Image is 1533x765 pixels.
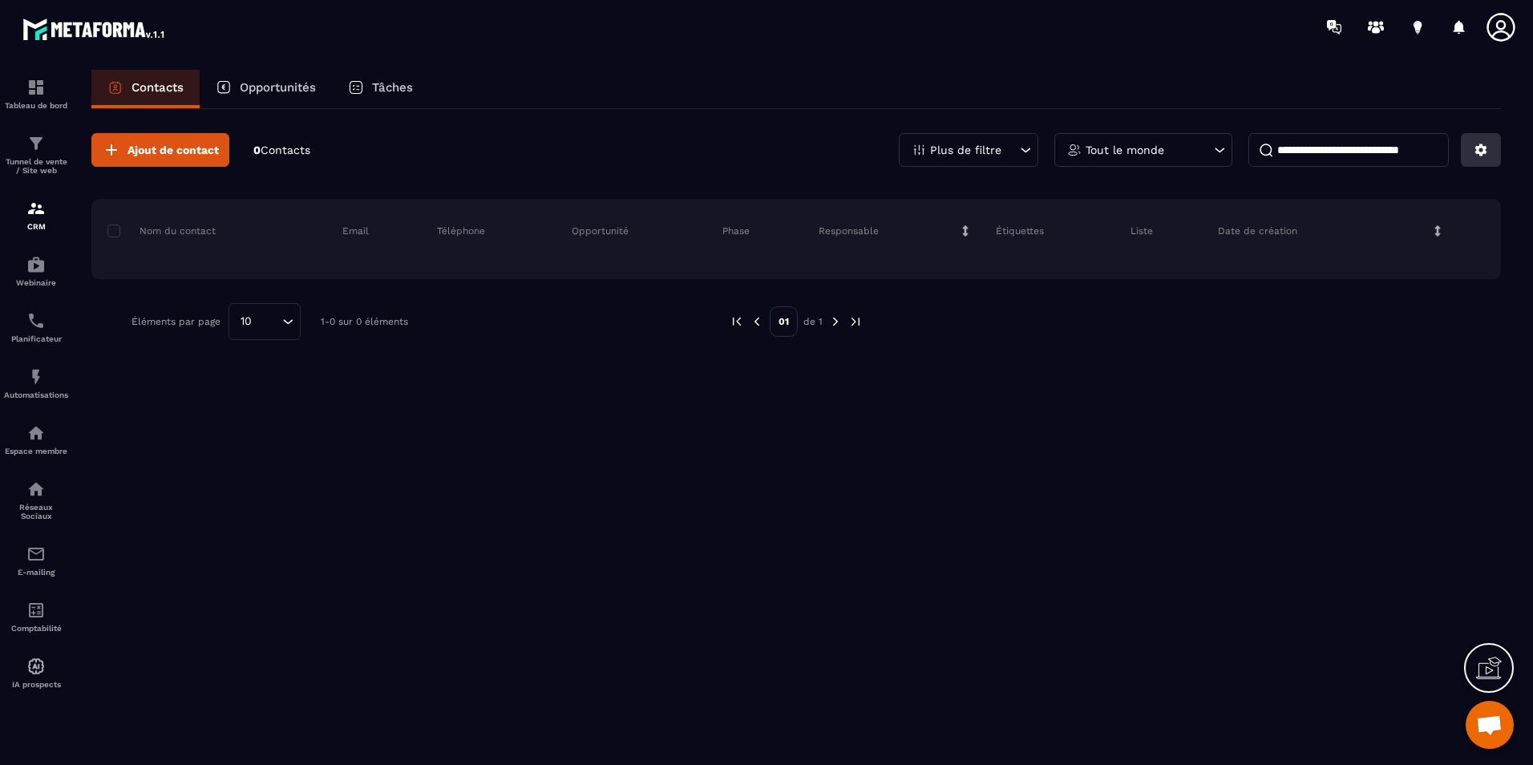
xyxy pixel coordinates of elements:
[26,199,46,218] img: formation
[131,80,184,95] p: Contacts
[4,243,68,299] a: automationsautomationsWebinaire
[4,568,68,577] p: E-mailing
[4,589,68,645] a: accountantaccountantComptabilité
[240,80,316,95] p: Opportunités
[4,503,68,520] p: Réseaux Sociaux
[4,187,68,243] a: formationformationCRM
[930,144,1001,156] p: Plus de filtre
[4,334,68,343] p: Planificateur
[437,225,485,237] p: Téléphone
[4,355,68,411] a: automationsautomationsAutomatisations
[4,299,68,355] a: schedulerschedulerPlanificateur
[26,134,46,153] img: formation
[722,225,750,237] p: Phase
[4,532,68,589] a: emailemailE-mailing
[131,316,220,327] p: Éléments par page
[4,222,68,231] p: CRM
[26,601,46,620] img: accountant
[1086,144,1164,156] p: Tout le monde
[372,80,413,95] p: Tâches
[200,70,332,108] a: Opportunités
[257,313,278,330] input: Search for option
[1218,225,1297,237] p: Date de création
[332,70,429,108] a: Tâches
[770,306,798,337] p: 01
[750,314,764,329] img: prev
[1466,701,1514,749] a: Ouvrir le chat
[22,14,167,43] img: logo
[4,66,68,122] a: formationformationTableau de bord
[4,467,68,532] a: social-networksocial-networkRéseaux Sociaux
[26,311,46,330] img: scheduler
[26,657,46,676] img: automations
[828,314,843,329] img: next
[26,255,46,274] img: automations
[321,316,408,327] p: 1-0 sur 0 éléments
[996,225,1044,237] p: Étiquettes
[4,391,68,399] p: Automatisations
[229,303,301,340] div: Search for option
[4,157,68,175] p: Tunnel de vente / Site web
[107,225,216,237] p: Nom du contact
[342,225,369,237] p: Email
[26,367,46,387] img: automations
[4,680,68,689] p: IA prospects
[253,143,310,158] p: 0
[4,447,68,455] p: Espace membre
[4,411,68,467] a: automationsautomationsEspace membre
[127,142,219,158] span: Ajout de contact
[91,133,229,167] button: Ajout de contact
[235,313,257,330] span: 10
[4,278,68,287] p: Webinaire
[1131,225,1153,237] p: Liste
[26,544,46,564] img: email
[819,225,879,237] p: Responsable
[91,70,200,108] a: Contacts
[261,144,310,156] span: Contacts
[848,314,863,329] img: next
[26,423,46,443] img: automations
[730,314,744,329] img: prev
[572,225,629,237] p: Opportunité
[26,480,46,499] img: social-network
[803,315,823,328] p: de 1
[26,78,46,97] img: formation
[4,101,68,110] p: Tableau de bord
[4,122,68,187] a: formationformationTunnel de vente / Site web
[4,624,68,633] p: Comptabilité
